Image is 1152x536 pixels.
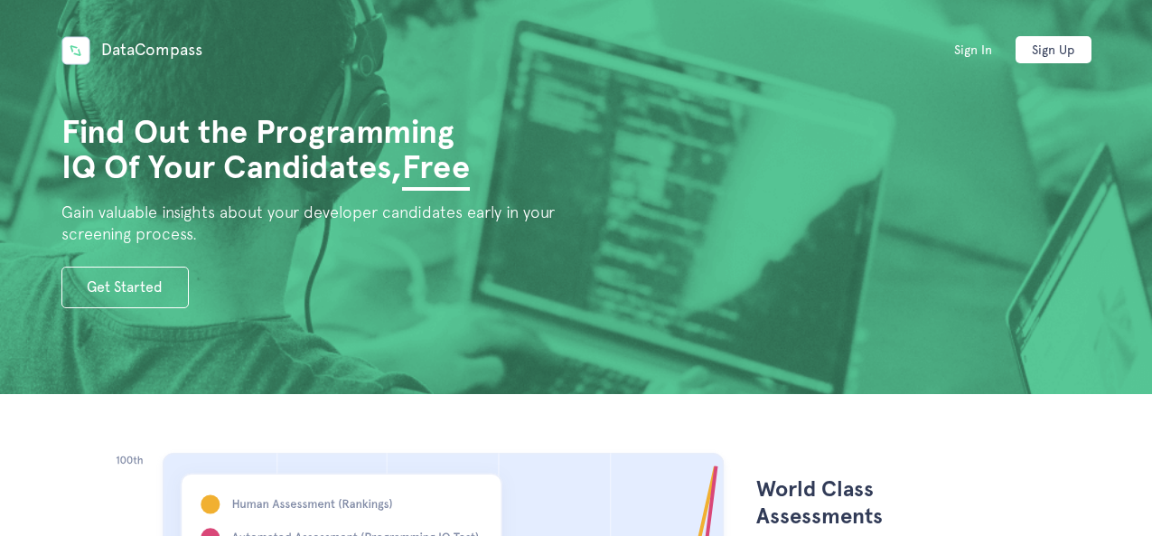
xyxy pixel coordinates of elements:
a: DataCompass [61,40,202,59]
img: Data Compass [61,36,90,65]
h1: Find Out the Programming IQ Of Your Candidates, [61,115,494,185]
a: Get Started [61,267,189,308]
h3: World Class Assessments [756,475,919,530]
a: Sign Up [1016,36,1091,63]
span: Free [402,147,470,191]
a: Sign In [935,36,1011,63]
h2: Gain valuable insights about your developer candidates early in your screening process. [61,202,576,245]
